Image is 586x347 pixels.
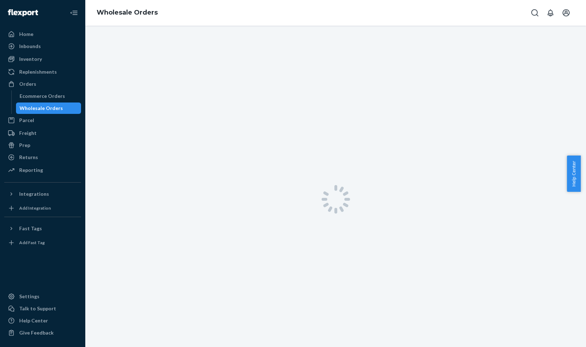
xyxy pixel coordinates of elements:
div: Help Center [19,317,48,324]
div: Prep [19,142,30,149]
div: Orders [19,80,36,88]
div: Integrations [19,190,49,198]
div: Inventory [19,56,42,63]
div: Returns [19,154,38,161]
a: Prep [4,140,81,151]
div: Fast Tags [19,225,42,232]
a: Returns [4,152,81,163]
div: Freight [19,130,37,137]
div: Talk to Support [19,305,56,312]
div: Home [19,31,33,38]
a: Wholesale Orders [97,9,158,16]
a: Add Fast Tag [4,237,81,248]
a: Home [4,28,81,40]
ol: breadcrumbs [91,2,163,23]
div: Reporting [19,167,43,174]
button: Close Navigation [67,6,81,20]
button: Fast Tags [4,223,81,234]
div: Settings [19,293,39,300]
button: Integrations [4,188,81,200]
a: Wholesale Orders [16,102,81,114]
button: Open account menu [559,6,573,20]
button: Open notifications [543,6,558,20]
div: Give Feedback [19,329,54,336]
a: Orders [4,78,81,90]
a: Settings [4,291,81,302]
a: Ecommerce Orders [16,90,81,102]
button: Talk to Support [4,303,81,314]
div: Add Integration [19,205,51,211]
a: Reporting [4,164,81,176]
div: Inbounds [19,43,41,50]
a: Help Center [4,315,81,326]
div: Ecommerce Orders [20,93,65,100]
a: Inbounds [4,41,81,52]
a: Add Integration [4,203,81,214]
div: Wholesale Orders [20,105,63,112]
img: Flexport logo [8,9,38,16]
a: Parcel [4,115,81,126]
button: Give Feedback [4,327,81,338]
button: Help Center [567,156,581,192]
div: Replenishments [19,68,57,75]
div: Parcel [19,117,34,124]
button: Open Search Box [528,6,542,20]
a: Freight [4,127,81,139]
a: Replenishments [4,66,81,78]
a: Inventory [4,53,81,65]
div: Add Fast Tag [19,240,45,246]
